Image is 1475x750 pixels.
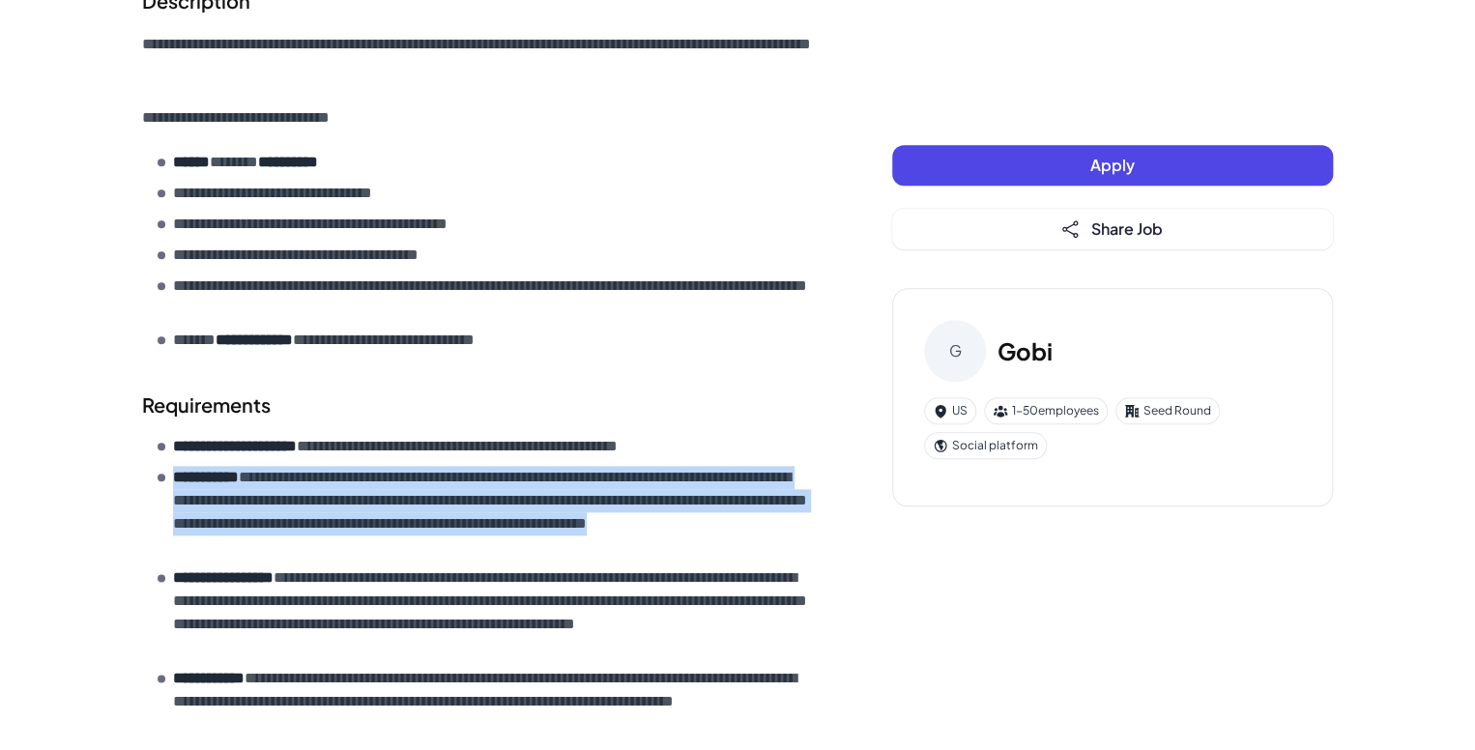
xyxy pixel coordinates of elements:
[984,397,1108,424] div: 1-50 employees
[924,397,976,424] div: US
[892,209,1333,249] button: Share Job
[1091,218,1163,239] span: Share Job
[924,432,1047,459] div: Social platform
[998,333,1053,368] h3: Gobi
[924,320,986,382] div: G
[1115,397,1220,424] div: Seed Round
[142,390,815,419] h2: Requirements
[1090,155,1135,175] span: Apply
[892,145,1333,186] button: Apply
